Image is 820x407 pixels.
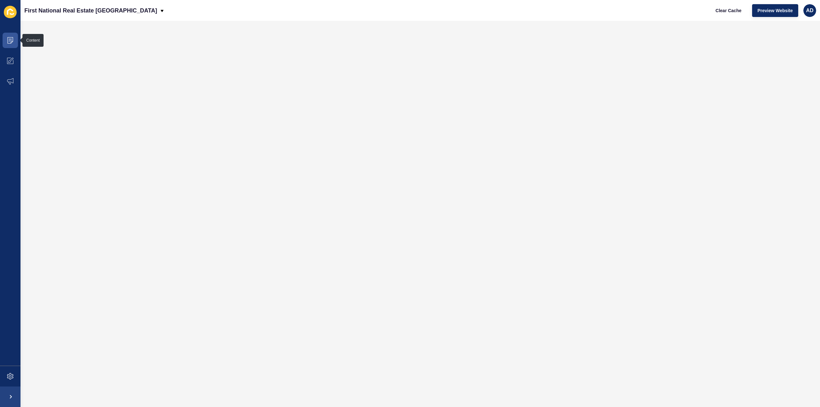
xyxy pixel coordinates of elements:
[710,4,747,17] button: Clear Cache
[26,38,40,43] div: Content
[752,4,798,17] button: Preview Website
[24,3,157,19] p: First National Real Estate [GEOGRAPHIC_DATA]
[806,7,813,14] span: AD
[716,7,742,14] span: Clear Cache
[758,7,793,14] span: Preview Website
